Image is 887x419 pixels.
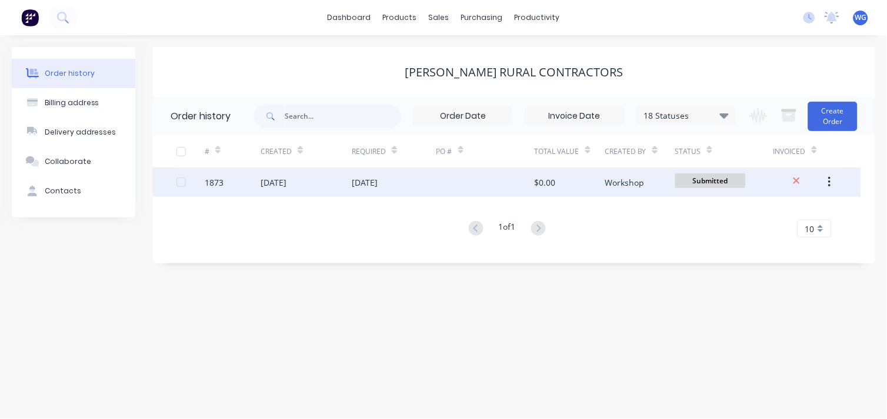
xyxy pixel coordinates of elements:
[605,176,644,189] div: Workshop
[45,68,95,79] div: Order history
[285,105,401,128] input: Search...
[535,146,579,157] div: Total Value
[21,9,39,26] img: Factory
[12,118,135,147] button: Delivery addresses
[499,220,516,237] div: 1 of 1
[525,108,624,125] input: Invoice Date
[377,9,423,26] div: products
[509,9,566,26] div: productivity
[423,9,455,26] div: sales
[805,223,815,235] span: 10
[808,102,858,131] button: Create Order
[322,9,377,26] a: dashboard
[352,176,378,189] div: [DATE]
[205,176,224,189] div: 1873
[352,135,436,167] div: Required
[675,146,701,157] div: Status
[855,12,867,23] span: WG
[436,146,452,157] div: PO #
[261,146,292,157] div: Created
[205,135,261,167] div: #
[261,135,352,167] div: Created
[45,186,81,196] div: Contacts
[12,88,135,118] button: Billing address
[12,59,135,88] button: Order history
[605,135,675,167] div: Created By
[261,176,286,189] div: [DATE]
[12,147,135,176] button: Collaborate
[605,146,646,157] div: Created By
[352,146,386,157] div: Required
[414,108,512,125] input: Order Date
[405,65,623,79] div: [PERSON_NAME] Rural Contractors
[171,109,231,123] div: Order history
[455,9,509,26] div: purchasing
[773,135,830,167] div: Invoiced
[773,146,806,157] div: Invoiced
[535,135,605,167] div: Total Value
[675,135,773,167] div: Status
[637,109,736,122] div: 18 Statuses
[436,135,535,167] div: PO #
[45,156,91,167] div: Collaborate
[12,176,135,206] button: Contacts
[535,176,556,189] div: $0.00
[675,173,746,188] span: Submitted
[45,98,99,108] div: Billing address
[205,146,209,157] div: #
[45,127,116,138] div: Delivery addresses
